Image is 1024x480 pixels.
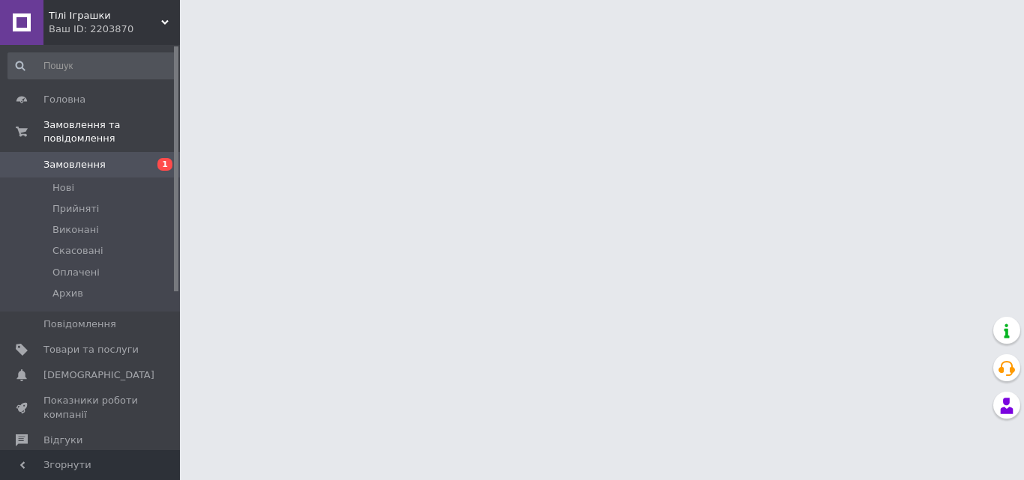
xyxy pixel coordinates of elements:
[43,118,180,145] span: Замовлення та повідомлення
[49,9,161,22] span: Тілі Іграшки
[49,22,180,36] div: Ваш ID: 2203870
[157,158,172,171] span: 1
[43,158,106,171] span: Замовлення
[43,343,139,356] span: Товари та послуги
[52,266,100,279] span: Оплачені
[52,202,99,216] span: Прийняті
[43,318,116,331] span: Повідомлення
[52,287,83,300] span: Архив
[43,93,85,106] span: Головна
[52,244,103,258] span: Скасовані
[43,368,154,382] span: [DEMOGRAPHIC_DATA]
[43,434,82,447] span: Відгуки
[52,181,74,195] span: Нові
[43,394,139,421] span: Показники роботи компанії
[7,52,177,79] input: Пошук
[52,223,99,237] span: Виконані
